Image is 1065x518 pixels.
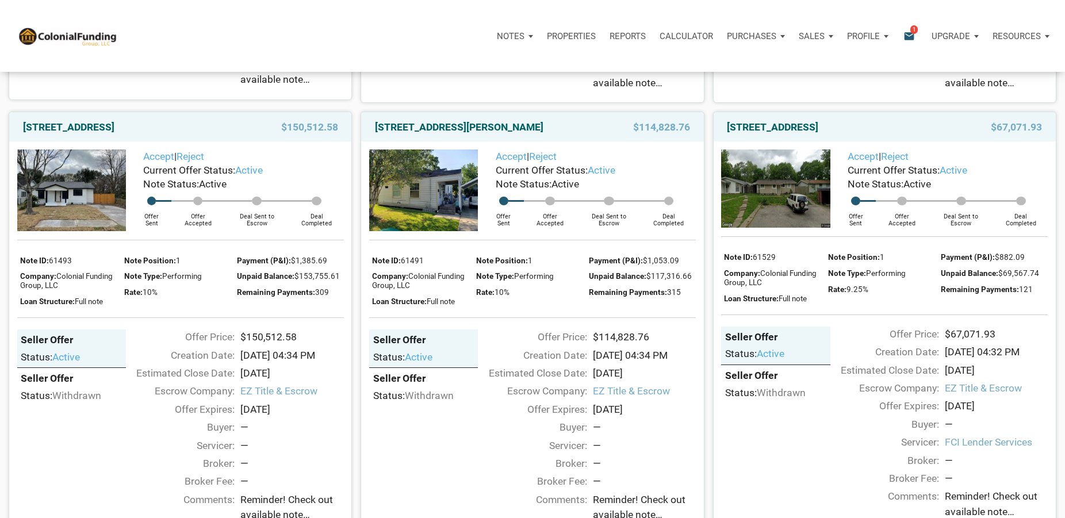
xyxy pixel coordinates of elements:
p: Calculator [660,31,713,41]
span: 10% [143,287,158,297]
img: 574462 [369,149,478,231]
button: email1 [895,19,925,53]
div: [DATE] [939,398,1053,413]
span: EZ Title & Escrow [593,383,696,398]
div: [DATE] [235,402,349,417]
span: Current Offer Status: [848,164,940,176]
span: Status: [21,390,52,401]
span: EZ Title & Escrow [945,381,1048,396]
span: | [496,151,557,162]
span: 315 [667,287,681,297]
i: email [902,29,916,43]
span: Note ID: [372,256,401,265]
div: [DATE] 04:32 PM [939,344,1053,359]
span: $150,512.58 [281,120,338,134]
div: — [240,420,343,435]
a: Purchases [720,19,792,53]
span: Colonial Funding Group, LLC [372,271,465,290]
div: Seller Offer [21,372,122,385]
p: Properties [547,31,596,41]
button: Reports [603,19,653,53]
a: Reject [529,151,557,162]
span: EZ Title & Escrow [240,383,343,398]
span: Reminder! Check out available note inventory. Notes are priced from $42K to $212K, so I’m confide... [945,60,1048,90]
span: active [235,164,263,176]
div: Deal Completed [289,205,343,228]
span: Rate: [476,287,495,297]
span: active [757,348,784,359]
span: $882.09 [995,252,1025,262]
div: Deal Completed [994,205,1048,228]
span: FCI Lender Services [945,435,1048,450]
span: Status: [373,390,405,401]
span: Performing [162,271,202,281]
div: Broker Fee: [120,474,235,489]
span: Note Type: [124,271,162,281]
div: [DATE] [587,366,702,381]
div: — [593,456,696,471]
span: Company: [20,271,56,281]
span: Payment (P&I): [237,256,291,265]
span: active [405,351,432,363]
div: Deal Sent to Escrow [576,205,641,228]
span: — [593,475,601,487]
span: active [588,164,615,176]
div: Buyer: [120,420,235,435]
div: Creation Date: [120,348,235,363]
div: Seller Offer [373,372,474,385]
button: Notes [490,19,540,53]
div: Offer Price: [120,329,235,344]
span: Unpaid Balance: [237,271,294,281]
div: Comments: [472,60,587,94]
span: Rate: [828,285,846,294]
span: Remaining Payments: [237,287,315,297]
a: Reject [177,151,204,162]
a: Accept [496,151,527,162]
span: Colonial Funding Group, LLC [20,271,113,290]
div: Servicer: [825,435,939,450]
div: Broker Fee: [825,471,939,486]
span: Note Position: [476,256,528,265]
span: Active [199,178,227,190]
div: Offer Price: [825,327,939,342]
span: Note Type: [828,268,866,278]
span: $69,567.74 [998,268,1039,278]
div: Estimated Close Date: [120,366,235,381]
span: withdrawn [405,390,454,401]
span: Note Status: [496,178,551,190]
div: Deal Sent to Escrow [929,205,994,228]
span: Status: [373,351,405,363]
div: [DATE] [235,366,349,381]
p: Upgrade [932,31,970,41]
span: Performing [866,268,906,278]
span: $153,755.61 [294,271,340,281]
div: Escrow Company: [472,383,587,398]
div: — [945,417,1048,432]
a: Upgrade [925,19,986,53]
div: Seller Offer [725,331,826,344]
span: active [52,351,80,363]
div: Seller Offer [373,333,474,347]
button: Resources [986,19,1056,53]
span: Note Type: [476,271,514,281]
div: Offer Sent [132,205,171,228]
div: Offer Price: [472,329,587,344]
a: [STREET_ADDRESS] [23,120,114,134]
div: Deal Sent to Escrow [224,205,289,228]
span: Reminder! Check out available note inventory. Notes are priced from $42K to $212K, so I’m confide... [593,60,696,90]
p: Reports [610,31,646,41]
div: $67,071.93 [939,327,1053,342]
div: Buyer: [825,417,939,432]
div: $150,512.58 [235,329,349,344]
span: Company: [724,268,760,278]
span: active [940,164,967,176]
div: Broker Fee: [472,474,587,489]
div: Broker: [472,456,587,471]
span: Full note [779,294,807,303]
span: Status: [725,348,757,359]
span: Current Offer Status: [143,164,235,176]
p: Notes [497,31,524,41]
img: NoteUnlimited [17,26,117,47]
a: Properties [540,19,603,53]
span: 1 [176,256,181,265]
